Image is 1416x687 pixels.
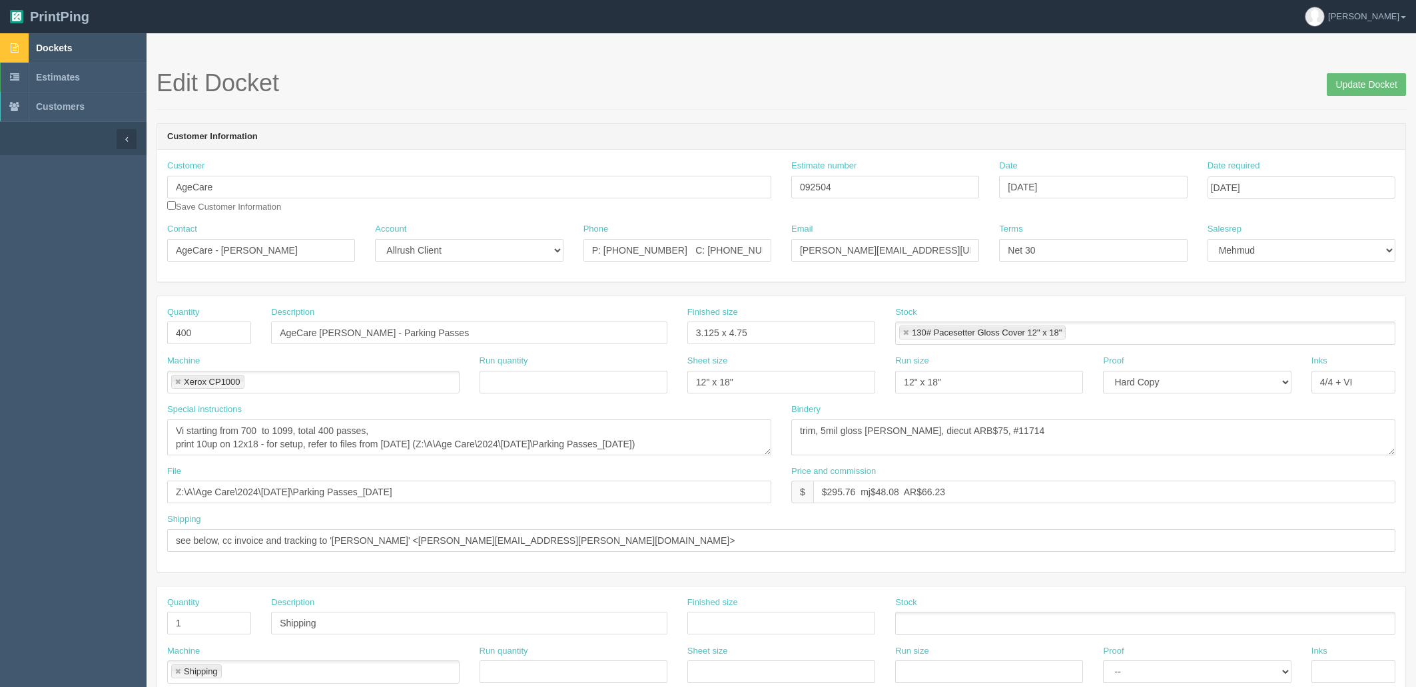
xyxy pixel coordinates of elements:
[687,596,738,609] label: Finished size
[1327,73,1406,96] input: Update Docket
[167,160,771,213] div: Save Customer Information
[999,223,1022,236] label: Terms
[895,306,917,319] label: Stock
[791,403,821,416] label: Bindery
[167,306,199,319] label: Quantity
[36,72,80,83] span: Estimates
[271,306,314,319] label: Description
[1311,355,1327,367] label: Inks
[687,306,738,319] label: Finished size
[895,596,917,609] label: Stock
[184,667,218,676] div: Shipping
[1208,223,1241,236] label: Salesrep
[1305,7,1324,26] img: avatar_default-7531ab5dedf162e01f1e0bb0964e6a185e93c5c22dfe317fb01d7f8cd2b1632c.jpg
[10,10,23,23] img: logo-3e63b451c926e2ac314895c53de4908e5d424f24456219fb08d385ab2e579770.png
[167,419,771,455] textarea: Vi starting from 700 to 1099, total 400 passes, print 10up on 12x18 - for setup, refer to files f...
[895,355,929,367] label: Run size
[36,43,72,53] span: Dockets
[1103,645,1124,658] label: Proof
[1103,355,1124,367] label: Proof
[271,596,314,609] label: Description
[167,355,200,367] label: Machine
[480,645,528,658] label: Run quantity
[167,223,197,236] label: Contact
[1208,160,1260,172] label: Date required
[157,124,1405,150] header: Customer Information
[184,377,240,386] div: Xerox CP1000
[791,160,857,172] label: Estimate number
[157,70,1406,97] h1: Edit Docket
[791,223,813,236] label: Email
[167,403,242,416] label: Special instructions
[912,328,1062,337] div: 130# Pacesetter Gloss Cover 12" x 18"
[687,645,728,658] label: Sheet size
[167,160,204,172] label: Customer
[791,419,1395,455] textarea: trim, 5mil gloss [PERSON_NAME], diecut ARB$75, #11714
[375,223,406,236] label: Account
[167,596,199,609] label: Quantity
[895,645,929,658] label: Run size
[167,176,771,198] input: Enter customer name
[167,465,181,478] label: File
[1311,645,1327,658] label: Inks
[480,355,528,367] label: Run quantity
[999,160,1017,172] label: Date
[583,223,609,236] label: Phone
[791,465,876,478] label: Price and commission
[167,513,201,526] label: Shipping
[687,355,728,367] label: Sheet size
[36,101,85,112] span: Customers
[791,481,813,503] div: $
[167,645,200,658] label: Machine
